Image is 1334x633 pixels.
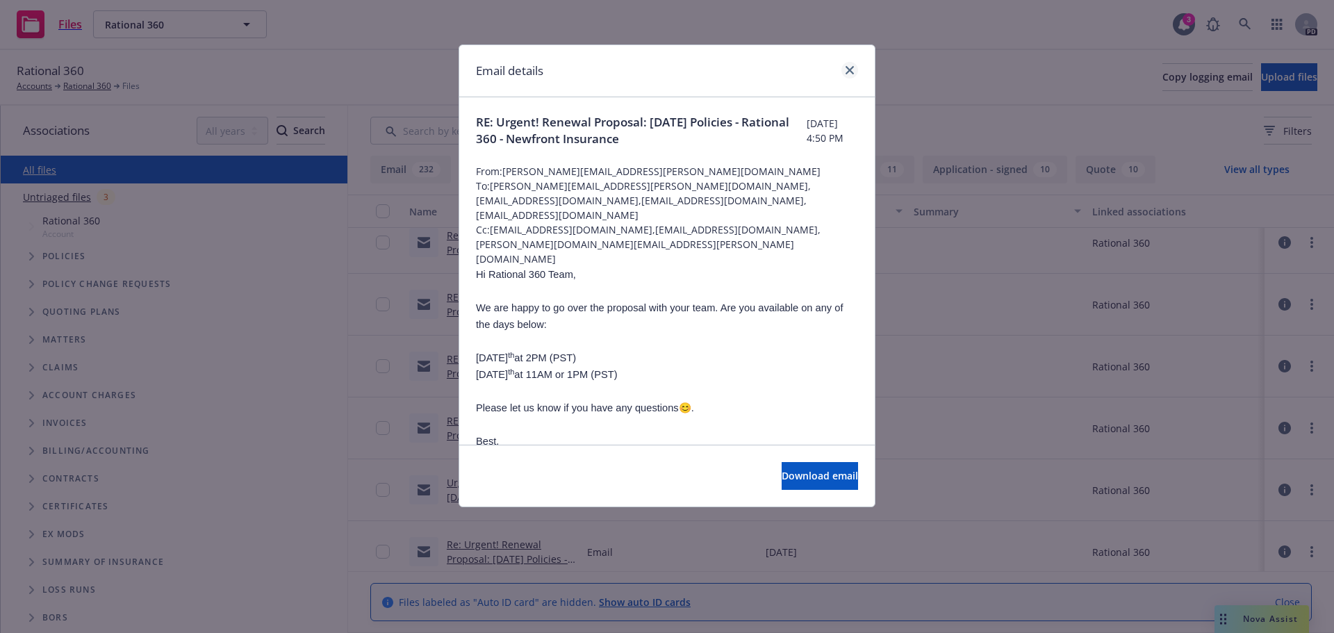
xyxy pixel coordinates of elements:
[807,116,858,145] span: [DATE] 4:50 PM
[476,352,576,363] span: [DATE] at 2PM (PST)
[508,351,514,359] sup: th
[476,269,576,280] span: Hi Rational 360 Team,
[476,302,843,330] span: We are happy to go over the proposal with your team. Are you available on any of the days below:
[476,436,499,447] span: Best,
[476,222,858,266] span: Cc: [EMAIL_ADDRESS][DOMAIN_NAME],[EMAIL_ADDRESS][DOMAIN_NAME],[PERSON_NAME][DOMAIN_NAME][EMAIL_AD...
[782,462,858,490] button: Download email
[782,469,858,482] span: Download email
[476,402,679,413] span: Please let us know if you have any questions
[841,62,858,79] a: close
[508,368,514,376] sup: th
[476,179,858,222] span: To: [PERSON_NAME][EMAIL_ADDRESS][PERSON_NAME][DOMAIN_NAME],[EMAIL_ADDRESS][DOMAIN_NAME],[EMAIL_AD...
[476,164,858,179] span: From: [PERSON_NAME][EMAIL_ADDRESS][PERSON_NAME][DOMAIN_NAME]
[476,62,543,80] h1: Email details
[691,402,694,413] span: .
[476,369,618,380] span: [DATE] at 11AM or 1PM (PST)
[679,402,691,413] span: 😊
[476,114,807,147] span: RE: Urgent! Renewal Proposal: [DATE] Policies - Rational 360 - Newfront Insurance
